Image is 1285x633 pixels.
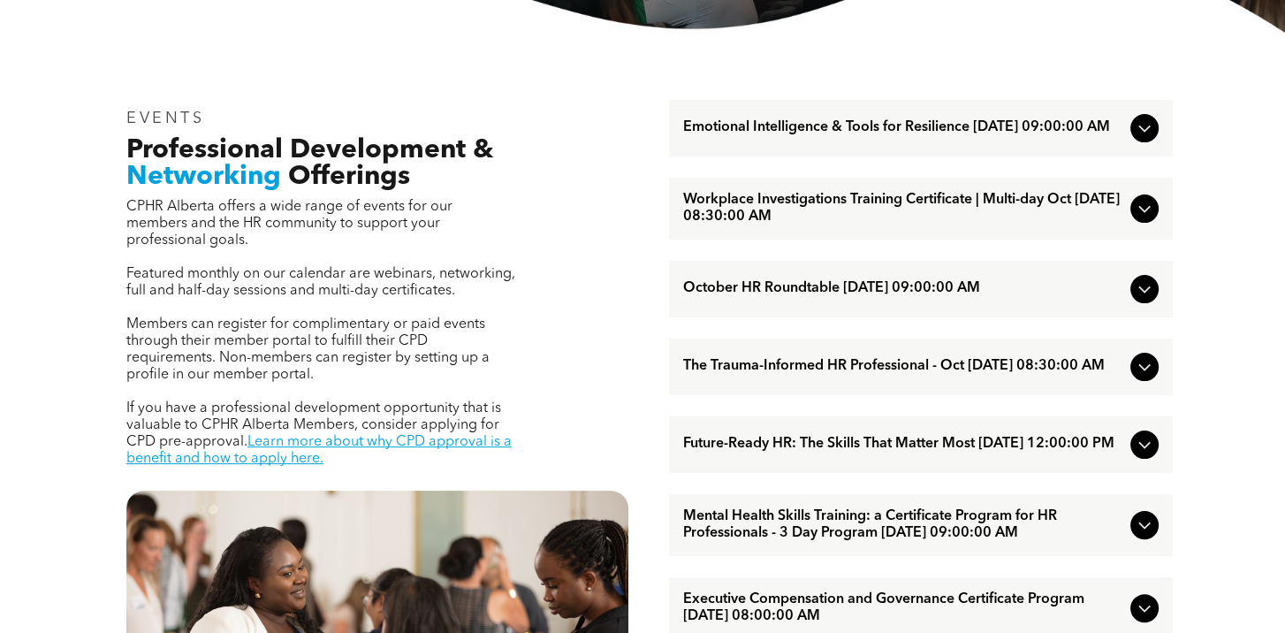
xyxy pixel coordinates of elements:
span: Workplace Investigations Training Certificate | Multi-day Oct [DATE] 08:30:00 AM [683,192,1123,225]
span: Executive Compensation and Governance Certificate Program [DATE] 08:00:00 AM [683,591,1123,625]
span: Featured monthly on our calendar are webinars, networking, full and half-day sessions and multi-d... [126,267,515,298]
span: Networking [126,164,281,190]
span: CPHR Alberta offers a wide range of events for our members and the HR community to support your p... [126,200,452,248]
span: October HR Roundtable [DATE] 09:00:00 AM [683,280,1123,297]
span: If you have a professional development opportunity that is valuable to CPHR Alberta Members, cons... [126,401,501,449]
span: The Trauma-Informed HR Professional - Oct [DATE] 08:30:00 AM [683,358,1123,375]
span: Future-Ready HR: The Skills That Matter Most [DATE] 12:00:00 PM [683,436,1123,453]
a: Learn more about why CPD approval is a benefit and how to apply here. [126,435,512,466]
span: Mental Health Skills Training: a Certificate Program for HR Professionals - 3 Day Program [DATE] ... [683,508,1123,542]
span: Offerings [288,164,410,190]
span: Members can register for complimentary or paid events through their member portal to fulfill thei... [126,317,490,382]
span: EVENTS [126,111,205,126]
span: Professional Development & [126,137,493,164]
span: Emotional Intelligence & Tools for Resilience [DATE] 09:00:00 AM [683,119,1123,136]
